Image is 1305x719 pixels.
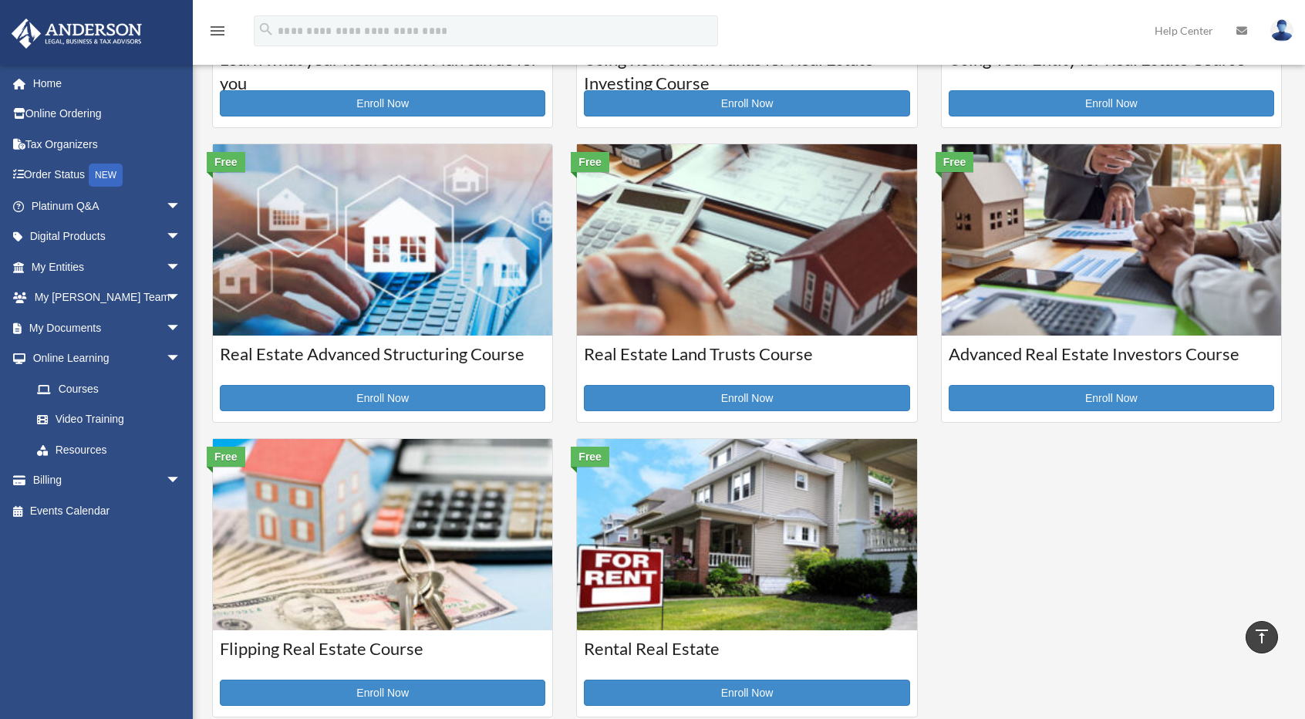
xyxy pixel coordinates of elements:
div: NEW [89,164,123,187]
a: menu [208,27,227,40]
a: vertical_align_top [1246,621,1278,653]
span: arrow_drop_down [166,221,197,253]
h3: Advanced Real Estate Investors Course [949,343,1274,381]
h3: Flipping Real Estate Course [220,637,545,676]
a: Platinum Q&Aarrow_drop_down [11,191,204,221]
a: Billingarrow_drop_down [11,465,204,496]
h3: Learn what your Retirement Plan can do for you [220,48,545,86]
a: Video Training [22,404,204,435]
a: Enroll Now [220,90,545,116]
div: Free [207,447,245,467]
h3: Using Retirement Funds for Real Estate Investing Course [584,48,909,86]
a: Enroll Now [584,90,909,116]
a: Enroll Now [949,90,1274,116]
div: Free [936,152,974,172]
div: Free [571,447,609,467]
h3: Using Your Entity for Real Estate Course [949,48,1274,86]
a: Online Learningarrow_drop_down [11,343,204,374]
i: menu [208,22,227,40]
a: Enroll Now [220,680,545,706]
i: vertical_align_top [1253,627,1271,646]
div: Free [207,152,245,172]
div: Free [571,152,609,172]
span: arrow_drop_down [166,465,197,497]
a: Courses [22,373,197,404]
img: User Pic [1270,19,1293,42]
i: search [258,21,275,38]
a: Enroll Now [220,385,545,411]
a: Tax Organizers [11,129,204,160]
a: Home [11,68,204,99]
a: Enroll Now [949,385,1274,411]
a: Events Calendar [11,495,204,526]
h3: Rental Real Estate [584,637,909,676]
h3: Real Estate Land Trusts Course [584,343,909,381]
span: arrow_drop_down [166,343,197,375]
a: My Documentsarrow_drop_down [11,312,204,343]
a: Online Ordering [11,99,204,130]
a: My Entitiesarrow_drop_down [11,251,204,282]
a: Enroll Now [584,385,909,411]
a: Order StatusNEW [11,160,204,191]
a: Enroll Now [584,680,909,706]
span: arrow_drop_down [166,251,197,283]
span: arrow_drop_down [166,191,197,222]
a: Resources [22,434,204,465]
span: arrow_drop_down [166,282,197,314]
h3: Real Estate Advanced Structuring Course [220,343,545,381]
a: Digital Productsarrow_drop_down [11,221,204,252]
span: arrow_drop_down [166,312,197,344]
img: Anderson Advisors Platinum Portal [7,19,147,49]
a: My [PERSON_NAME] Teamarrow_drop_down [11,282,204,313]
